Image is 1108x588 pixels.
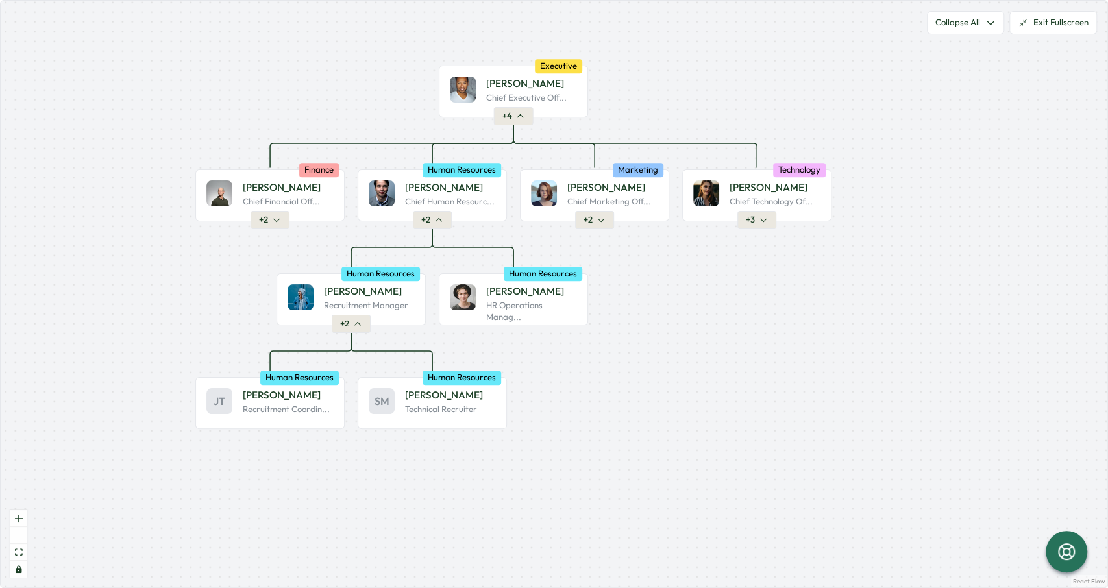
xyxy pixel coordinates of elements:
img: Kate Harris [288,284,314,310]
div: [PERSON_NAME]Recruitment Coordin...Human Resources [195,377,345,429]
div: Finance [299,163,339,177]
p: [PERSON_NAME] [243,388,321,402]
p: Recruitment Manager [324,300,408,312]
p: [PERSON_NAME] [567,180,645,195]
img: Charlie Wilson [369,180,395,206]
p: Chief Financial Off... [243,196,320,208]
img: Alice Brown [531,180,557,206]
button: +2 [251,211,289,229]
p: [PERSON_NAME] [730,180,807,195]
p: [PERSON_NAME] [405,388,483,402]
p: Technical Recruiter [405,404,477,415]
div: Kate Harris[PERSON_NAME]Recruitment ManagerHuman Resources+2 [277,273,426,325]
span: + 2 [584,214,593,226]
p: [PERSON_NAME] [324,284,402,299]
button: +3 [737,211,776,229]
p: [PERSON_NAME] [243,180,321,195]
div: [PERSON_NAME]Chief Financial Off...Finance+2 [195,169,345,221]
p: [PERSON_NAME] [486,77,564,91]
span: + 4 [502,110,512,122]
span: + 2 [259,214,268,226]
p: HR Operations Manag... [486,300,577,323]
div: Human Resources [504,267,582,281]
p: [PERSON_NAME] [486,284,564,299]
span: + 2 [340,318,349,330]
p: Chief Executive Off... [486,92,567,104]
div: Technology [773,163,826,177]
img: John Doe [450,77,476,103]
span: + 3 [746,214,755,226]
p: Chief Marketing Off... [567,196,651,208]
p: Recruitment Coordin... [243,404,330,415]
button: +2 [332,315,371,333]
div: John Doe[PERSON_NAME]Chief Executive Off...+4 [439,66,588,117]
p: Chief Human Resourc... [405,196,495,208]
span: + 2 [421,214,430,226]
div: Charlie Wilson[PERSON_NAME]Chief Human Resourc...Human Resources+2 [358,169,507,221]
p: [PERSON_NAME] [405,180,483,195]
div: Liam Clark[PERSON_NAME]HR Operations Manag...Human Resources [439,273,588,325]
div: Human Resources [260,371,339,385]
button: +4 [494,107,534,125]
span: SM [375,394,389,408]
div: Jane Smith[PERSON_NAME]Chief Technology Of...Technology+3 [682,169,831,221]
div: Marketing [613,163,663,177]
div: SM[PERSON_NAME]Technical RecruiterHuman Resources [358,377,507,429]
img: Liam Clark [450,284,476,310]
p: Chief Technology Of... [730,196,813,208]
button: +2 [413,211,452,229]
div: Human Resources [341,267,420,281]
img: Jane Smith [693,180,719,206]
div: Human Resources [423,163,501,177]
button: +2 [575,211,614,229]
div: Alice Brown[PERSON_NAME]Chief Marketing Off...Marketing+2 [520,169,669,221]
div: Human Resources [423,371,501,385]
